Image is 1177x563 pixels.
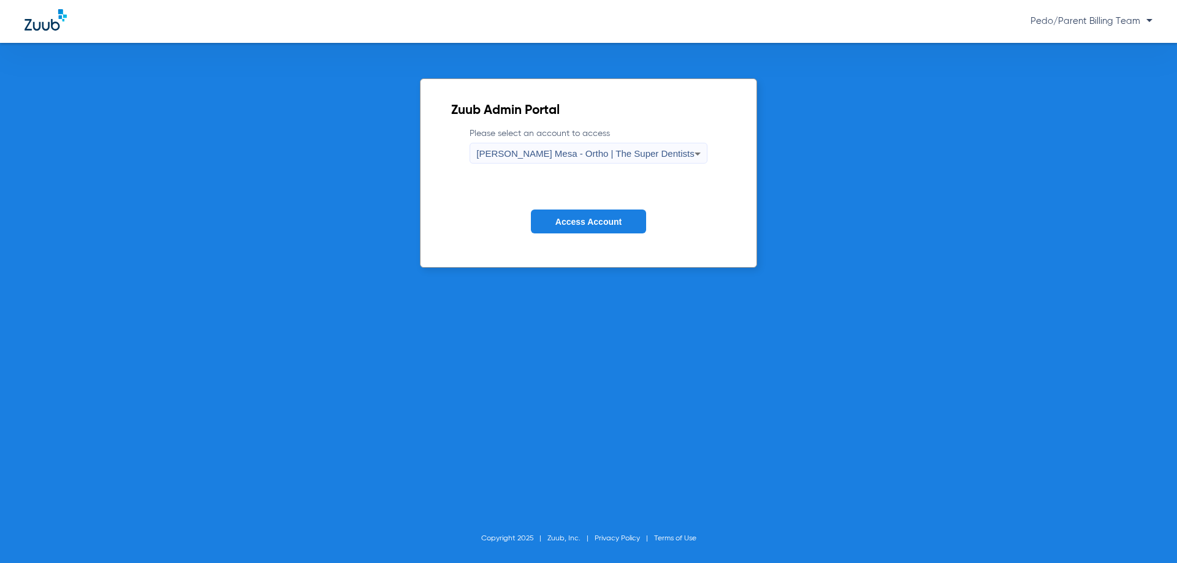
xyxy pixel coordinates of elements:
[595,535,640,542] a: Privacy Policy
[451,105,725,117] h2: Zuub Admin Portal
[470,127,707,164] label: Please select an account to access
[555,217,622,227] span: Access Account
[1030,17,1152,26] span: Pedo/Parent Billing Team
[547,532,595,545] li: Zuub, Inc.
[1116,504,1177,563] iframe: Chat Widget
[25,9,67,31] img: Zuub Logo
[481,532,547,545] li: Copyright 2025
[654,535,696,542] a: Terms of Use
[476,148,694,159] span: [PERSON_NAME] Mesa - Ortho | The Super Dentists
[531,210,646,233] button: Access Account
